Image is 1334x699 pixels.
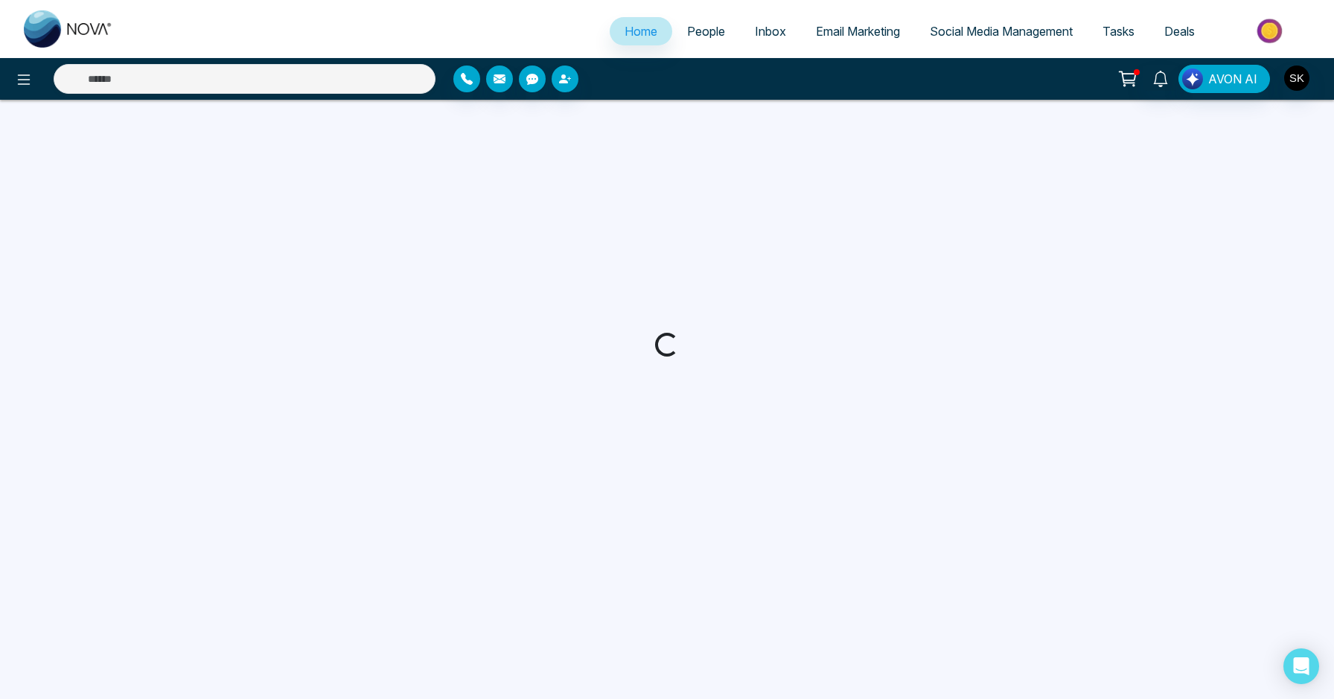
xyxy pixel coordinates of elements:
span: Deals [1164,24,1195,39]
span: Email Marketing [816,24,900,39]
a: Inbox [740,17,801,45]
img: Lead Flow [1182,68,1203,89]
span: Tasks [1102,24,1134,39]
span: People [687,24,725,39]
div: Open Intercom Messenger [1283,648,1319,684]
button: AVON AI [1178,65,1270,93]
span: Home [625,24,657,39]
a: Home [610,17,672,45]
img: User Avatar [1284,66,1309,91]
a: Tasks [1088,17,1149,45]
a: Email Marketing [801,17,915,45]
a: Social Media Management [915,17,1088,45]
a: Deals [1149,17,1210,45]
span: AVON AI [1208,70,1257,88]
span: Inbox [755,24,786,39]
a: People [672,17,740,45]
img: Nova CRM Logo [24,10,113,48]
span: Social Media Management [930,24,1073,39]
img: Market-place.gif [1217,14,1325,48]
